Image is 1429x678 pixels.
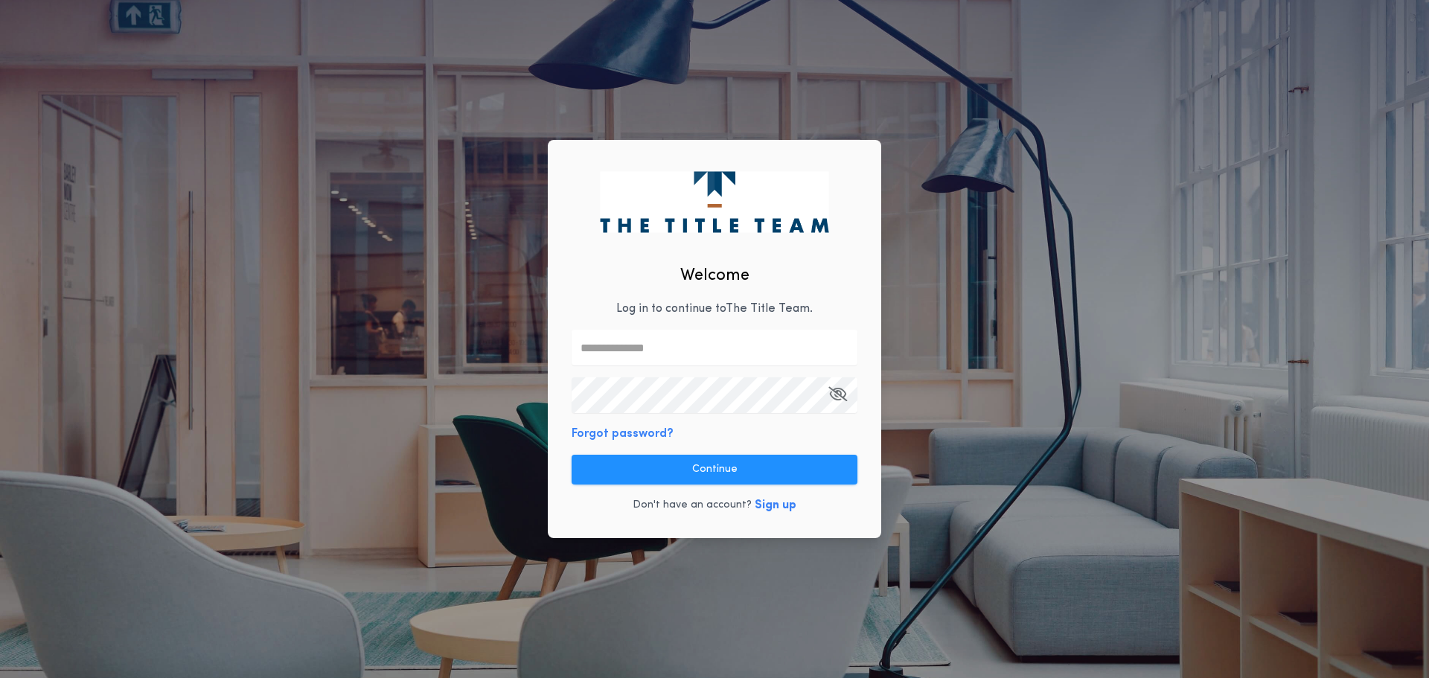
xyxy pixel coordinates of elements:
[755,496,796,514] button: Sign up
[680,263,749,288] h2: Welcome
[633,498,752,513] p: Don't have an account?
[572,425,674,443] button: Forgot password?
[600,171,828,232] img: logo
[572,455,857,484] button: Continue
[616,300,813,318] p: Log in to continue to The Title Team .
